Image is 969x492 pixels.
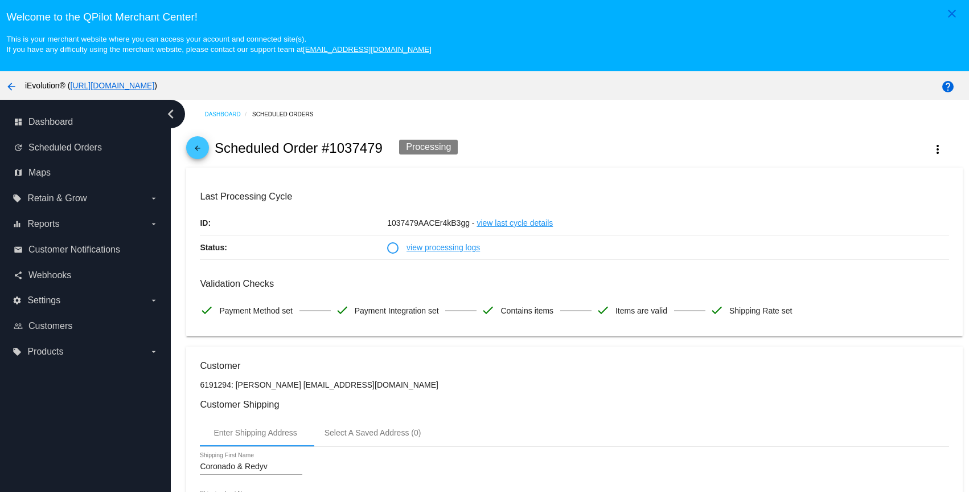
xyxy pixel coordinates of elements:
[25,81,157,90] span: iEvolution® ( )
[27,219,59,229] span: Reports
[200,360,949,371] h3: Customer
[200,235,387,259] p: Status:
[28,270,71,280] span: Webhooks
[481,303,495,317] mat-icon: check
[6,11,962,23] h3: Welcome to the QPilot Merchant Center!
[200,399,949,410] h3: Customer Shipping
[28,321,72,331] span: Customers
[200,211,387,235] p: ID:
[219,299,292,323] span: Payment Method set
[200,303,213,317] mat-icon: check
[596,303,610,317] mat-icon: check
[27,193,87,204] span: Retain & Grow
[931,143,945,156] mat-icon: more_vert
[500,299,553,323] span: Contains items
[710,303,724,317] mat-icon: check
[200,191,949,202] h3: Last Processing Cycle
[14,143,23,152] i: update
[14,241,158,259] a: email Customer Notifications
[162,105,180,123] i: chevron_left
[213,428,297,437] div: Enter Shipping Address
[14,113,158,131] a: dashboard Dashboard
[28,245,120,255] span: Customer Notifications
[191,144,204,158] mat-icon: arrow_back
[941,80,955,93] mat-icon: help
[477,211,553,235] a: view last cycle details
[28,143,102,153] span: Scheduled Orders
[387,218,474,227] span: 1037479AACEr4kB3gg -
[252,105,323,123] a: Scheduled Orders
[325,428,421,437] div: Select A Saved Address (0)
[149,347,158,356] i: arrow_drop_down
[615,299,667,323] span: Items are valid
[27,347,63,357] span: Products
[14,271,23,280] i: share
[14,322,23,331] i: people_outline
[200,462,302,471] input: Shipping First Name
[407,235,480,259] a: view processing logs
[945,7,959,21] mat-icon: close
[303,45,432,54] a: [EMAIL_ADDRESS][DOMAIN_NAME]
[28,117,73,127] span: Dashboard
[149,194,158,203] i: arrow_drop_down
[5,80,18,93] mat-icon: arrow_back
[335,303,349,317] mat-icon: check
[13,347,22,356] i: local_offer
[204,105,252,123] a: Dashboard
[13,296,22,305] i: settings
[13,219,22,229] i: equalizer
[14,164,158,182] a: map Maps
[14,168,23,177] i: map
[27,295,60,306] span: Settings
[14,139,158,157] a: update Scheduled Orders
[14,245,23,254] i: email
[14,266,158,284] a: share Webhooks
[149,219,158,229] i: arrow_drop_down
[215,140,383,156] h2: Scheduled Order #1037479
[13,194,22,203] i: local_offer
[70,81,154,90] a: [URL][DOMAIN_NAME]
[729,299,793,323] span: Shipping Rate set
[14,117,23,127] i: dashboard
[200,380,949,389] p: 6191294: [PERSON_NAME] [EMAIL_ADDRESS][DOMAIN_NAME]
[149,296,158,305] i: arrow_drop_down
[399,140,458,154] div: Processing
[6,35,431,54] small: This is your merchant website where you can access your account and connected site(s). If you hav...
[14,317,158,335] a: people_outline Customers
[355,299,439,323] span: Payment Integration set
[28,168,51,178] span: Maps
[200,278,949,289] h3: Validation Checks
